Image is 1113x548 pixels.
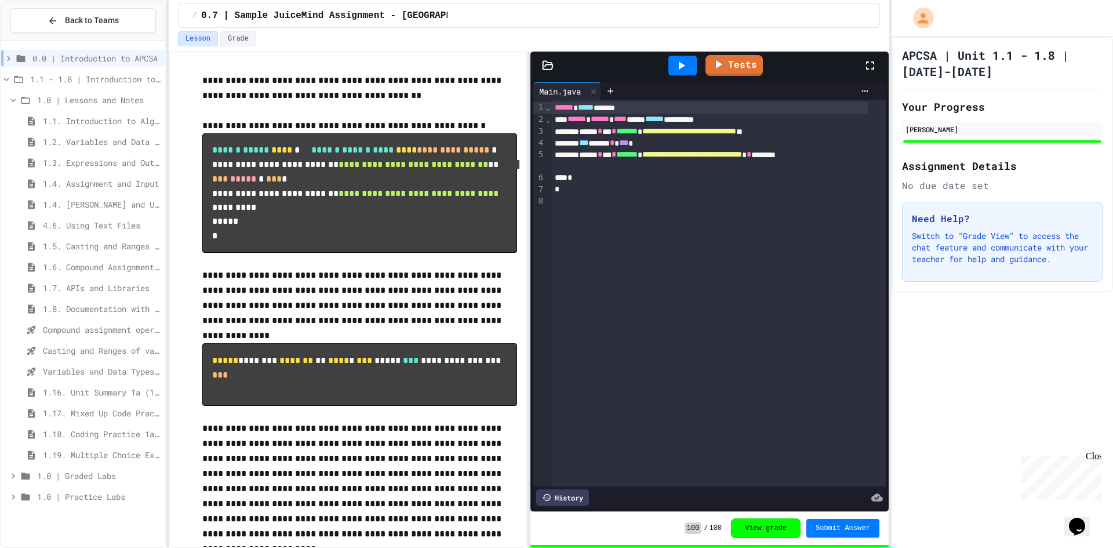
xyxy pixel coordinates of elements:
span: 1.1 - 1.8 | Introduction to Java [30,73,161,85]
span: 1.19. Multiple Choice Exercises for Unit 1a (1.1-1.6) [43,449,161,461]
button: View grade [731,518,801,538]
span: 1.4. [PERSON_NAME] and User Input [43,198,161,211]
span: Fold line [545,103,551,112]
div: 2 [533,114,545,125]
div: 3 [533,126,545,137]
span: 1.0 | Practice Labs [37,491,161,503]
iframe: chat widget [1064,502,1101,536]
span: Variables and Data Types - Quiz [43,365,161,378]
span: / [704,524,708,533]
div: History [536,489,589,506]
span: Fold line [545,115,551,124]
span: 1.8. Documentation with Comments and Preconditions [43,303,161,315]
h2: Your Progress [902,99,1103,115]
span: Casting and Ranges of variables - Quiz [43,344,161,357]
span: 1.0 | Graded Labs [37,470,161,482]
h1: APCSA | Unit 1.1 - 1.8 | [DATE]-[DATE] [902,47,1103,79]
div: 6 [533,172,545,184]
span: 1.3. Expressions and Output [New] [43,157,161,169]
span: Submit Answer [816,524,870,533]
button: Back to Teams [10,8,156,33]
span: 1.6. Compound Assignment Operators [43,261,161,273]
div: Main.java [533,85,587,97]
span: 1.5. Casting and Ranges of Values [43,240,161,252]
h2: Assignment Details [902,158,1103,174]
span: Back to Teams [65,14,119,27]
h3: Need Help? [912,212,1093,226]
span: Compound assignment operators - Quiz [43,324,161,336]
a: Tests [705,55,763,76]
span: / [192,11,197,20]
span: 1.1. Introduction to Algorithms, Programming, and Compilers [43,115,161,127]
span: 1.4. Assignment and Input [43,177,161,190]
iframe: chat widget [1017,451,1101,500]
span: 100 [685,522,702,534]
div: 7 [533,184,545,195]
span: 1.18. Coding Practice 1a (1.1-1.6) [43,428,161,440]
div: [PERSON_NAME] [905,124,1099,135]
span: 1.0 | Lessons and Notes [37,94,161,106]
div: Chat with us now!Close [5,5,80,74]
div: No due date set [902,179,1103,193]
span: 1.17. Mixed Up Code Practice 1.1-1.6 [43,407,161,419]
span: 0.0 | Introduction to APCSA [32,52,161,64]
button: Grade [220,31,256,46]
span: 1.7. APIs and Libraries [43,282,161,294]
span: 0.7 | Sample JuiceMind Assignment - [GEOGRAPHIC_DATA] [201,9,496,23]
span: 100 [709,524,722,533]
p: Switch to "Grade View" to access the chat feature and communicate with your teacher for help and ... [912,230,1093,265]
div: 4 [533,137,545,149]
div: My Account [901,5,937,31]
div: 8 [533,195,545,207]
div: 1 [533,102,545,114]
div: 5 [533,149,545,172]
span: 1.2. Variables and Data Types [43,136,161,148]
div: Main.java [533,82,601,100]
button: Lesson [178,31,218,46]
span: 4.6. Using Text Files [43,219,161,231]
button: Submit Answer [806,519,879,538]
span: 1.16. Unit Summary 1a (1.1-1.6) [43,386,161,398]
